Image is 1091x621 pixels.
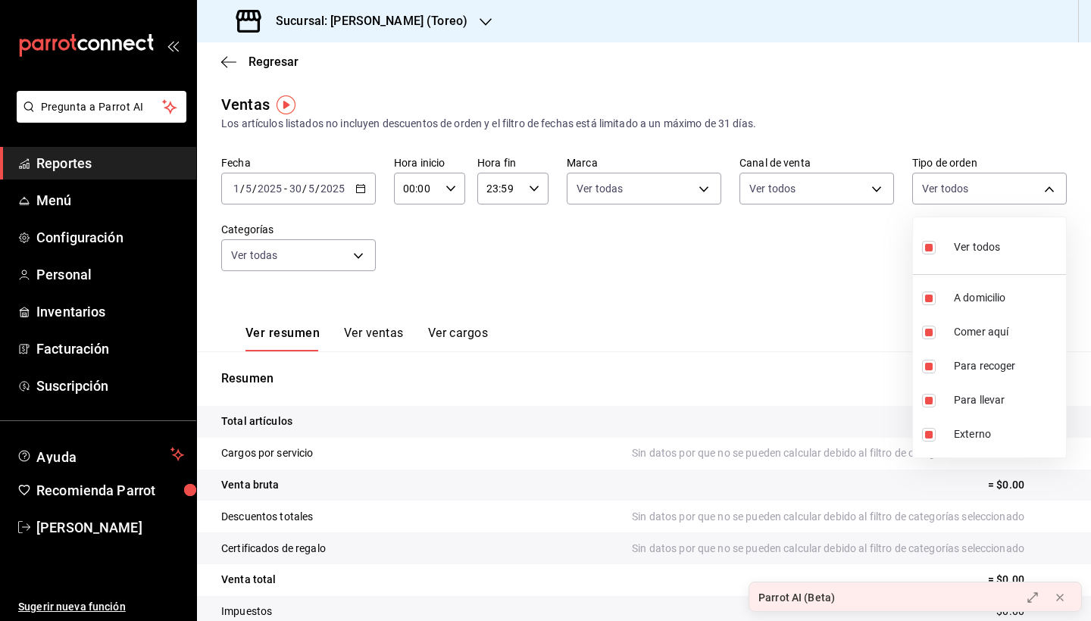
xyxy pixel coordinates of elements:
[954,392,1060,408] span: Para llevar
[954,358,1060,374] span: Para recoger
[954,426,1060,442] span: Externo
[758,590,835,606] div: Parrot AI (Beta)
[954,239,1000,255] span: Ver todos
[277,95,295,114] img: Tooltip marker
[954,290,1060,306] span: A domicilio
[954,324,1060,340] span: Comer aquí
